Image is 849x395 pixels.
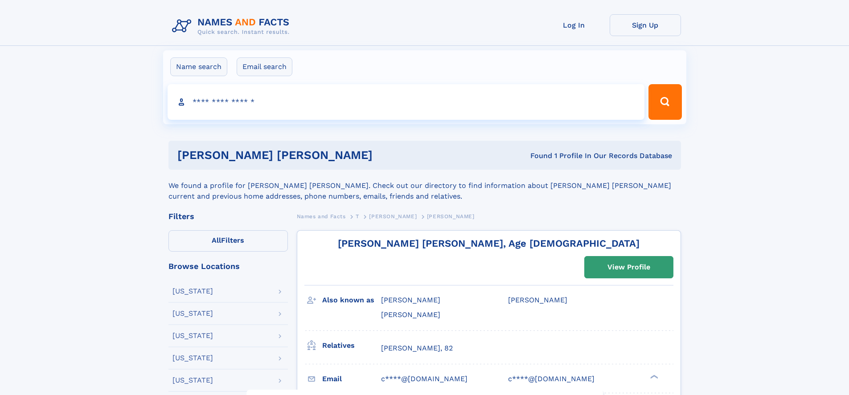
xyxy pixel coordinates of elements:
[168,212,288,220] div: Filters
[338,238,640,249] a: [PERSON_NAME] [PERSON_NAME], Age [DEMOGRAPHIC_DATA]
[172,354,213,362] div: [US_STATE]
[381,343,453,353] a: [PERSON_NAME], 82
[172,288,213,295] div: [US_STATE]
[607,257,650,277] div: View Profile
[356,213,359,220] span: T
[508,296,567,304] span: [PERSON_NAME]
[170,57,227,76] label: Name search
[172,377,213,384] div: [US_STATE]
[451,151,672,161] div: Found 1 Profile In Our Records Database
[168,170,681,202] div: We found a profile for [PERSON_NAME] [PERSON_NAME]. Check out our directory to find information a...
[168,262,288,270] div: Browse Locations
[168,14,297,38] img: Logo Names and Facts
[648,374,659,379] div: ❯
[648,84,681,120] button: Search Button
[322,293,381,308] h3: Also known as
[585,257,673,278] a: View Profile
[177,150,451,161] h1: [PERSON_NAME] [PERSON_NAME]
[212,236,221,244] span: All
[369,211,417,222] a: [PERSON_NAME]
[237,57,292,76] label: Email search
[172,310,213,317] div: [US_STATE]
[172,332,213,339] div: [US_STATE]
[168,230,288,252] label: Filters
[610,14,681,36] a: Sign Up
[322,338,381,353] h3: Relatives
[369,213,417,220] span: [PERSON_NAME]
[297,211,346,222] a: Names and Facts
[381,296,440,304] span: [PERSON_NAME]
[168,84,645,120] input: search input
[356,211,359,222] a: T
[427,213,475,220] span: [PERSON_NAME]
[322,371,381,387] h3: Email
[538,14,610,36] a: Log In
[381,310,440,319] span: [PERSON_NAME]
